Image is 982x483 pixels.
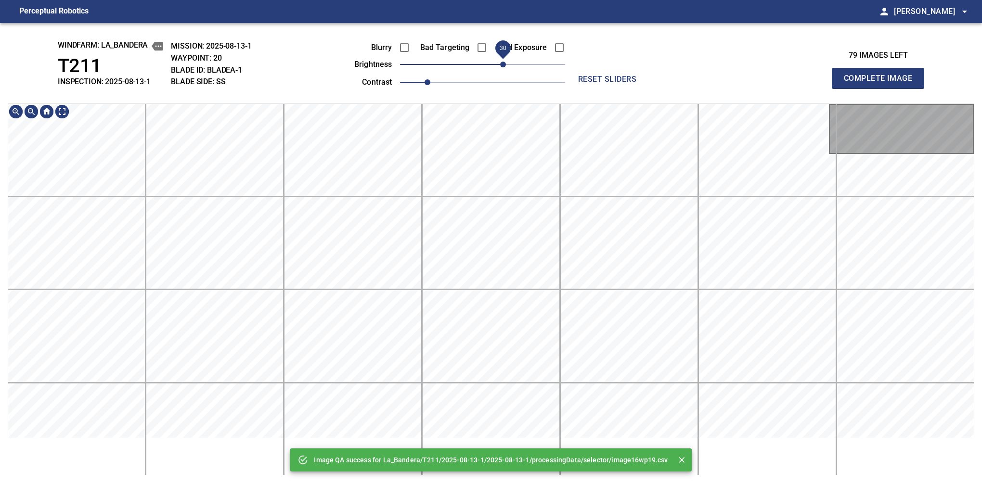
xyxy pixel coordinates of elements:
[338,44,392,51] label: Blurry
[338,78,392,86] label: contrast
[39,104,54,119] img: Go home
[890,2,970,21] button: [PERSON_NAME]
[24,104,39,119] img: Zoom out
[894,5,970,18] span: [PERSON_NAME]
[832,68,924,89] button: Complete Image
[573,73,642,86] span: reset sliders
[19,4,89,19] figcaption: Perceptual Robotics
[54,104,70,119] img: Toggle full page
[171,77,251,86] h2: BLADE SIDE: SS
[314,455,668,465] p: Image QA success for La_Bandera/T211/2025-08-13-1/2025-08-13-1/processingData/selector/image16wp1...
[959,6,970,17] span: arrow_drop_down
[58,77,163,86] h2: INSPECTION: 2025-08-13-1
[493,44,547,51] label: Bad Exposure
[171,41,251,51] h2: MISSION: 2025-08-13-1
[416,44,470,51] label: Bad Targeting
[500,45,506,51] span: 30
[8,104,24,119] img: Zoom in
[171,53,251,63] h2: WAYPOINT: 20
[676,454,688,466] button: Close
[879,6,890,17] span: person
[832,51,924,60] h3: 79 images left
[58,55,163,77] h1: T211
[569,70,646,89] button: reset sliders
[842,72,914,85] span: Complete Image
[152,40,163,52] button: copy message details
[58,40,163,52] h2: windfarm: La_Bandera
[171,65,251,75] h2: BLADE ID: bladeA-1
[338,61,392,68] label: brightness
